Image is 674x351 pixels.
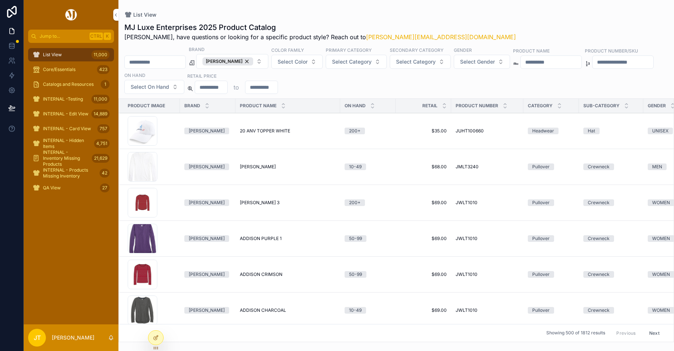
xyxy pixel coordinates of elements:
[400,236,447,242] span: $69.00
[184,199,231,206] a: [PERSON_NAME]
[456,128,519,134] a: JUHT100660
[189,163,225,170] div: [PERSON_NAME]
[124,22,516,33] h1: MJ Luxe Enterprises 2025 Product Catalog
[390,55,451,69] button: Select Button
[97,65,110,74] div: 423
[400,164,447,170] span: $68.00
[234,83,239,92] p: to
[652,307,670,314] div: WOMEN
[528,199,574,206] a: Pullover
[456,307,477,313] span: JWLT1010
[326,55,387,69] button: Select Button
[28,30,114,43] button: Jump to...CtrlK
[28,78,114,91] a: Catalogs and Resources1
[40,33,87,39] span: Jump to...
[43,52,62,58] span: List View
[240,200,336,206] a: [PERSON_NAME] 3
[90,33,103,40] span: Ctrl
[583,128,639,134] a: Hat
[400,200,447,206] a: $69.00
[456,271,477,277] span: JWLT1010
[187,72,217,79] label: Retail Price
[104,33,110,39] span: K
[583,235,639,242] a: Crewneck
[366,33,516,41] a: [PERSON_NAME][EMAIL_ADDRESS][DOMAIN_NAME]
[349,271,362,278] div: 50-99
[644,327,665,339] button: Next
[400,271,447,277] a: $69.00
[28,137,114,150] a: INTERNAL - Hidden Items4,751
[202,57,253,65] div: [PERSON_NAME]
[131,83,169,91] span: Select On Hand
[454,55,510,69] button: Select Button
[240,164,276,170] span: [PERSON_NAME]
[189,235,225,242] div: [PERSON_NAME]
[400,307,447,313] a: $69.00
[240,103,276,109] span: Product Name
[43,126,91,132] span: INTERNAL - Card View
[349,199,361,206] div: 200+
[24,43,118,204] div: scrollable content
[43,149,89,167] span: INTERNAL - Inventory Missing Products
[532,163,550,170] div: Pullover
[184,128,231,134] a: [PERSON_NAME]
[648,103,666,109] span: Gender
[588,199,610,206] div: Crewneck
[652,271,670,278] div: WOMEN
[456,164,519,170] a: JMLT3240
[588,163,610,170] div: Crewneck
[100,169,110,178] div: 42
[345,163,391,170] a: 10-49
[240,164,336,170] a: [PERSON_NAME]
[128,103,165,109] span: Product Image
[34,333,41,342] span: JT
[400,128,447,134] a: $35.00
[43,81,94,87] span: Catalogs and Resources
[124,11,157,18] a: List View
[189,199,225,206] div: [PERSON_NAME]
[456,307,519,313] a: JWLT1010
[583,271,639,278] a: Crewneck
[583,199,639,206] a: Crewneck
[91,109,110,118] div: 14,889
[240,128,290,134] span: 20 ANV TOPPER WHITE
[184,103,200,109] span: Brand
[588,271,610,278] div: Crewneck
[189,128,225,134] div: [PERSON_NAME]
[184,307,231,314] a: [PERSON_NAME]
[189,46,205,53] label: Brand
[532,307,550,314] div: Pullover
[652,199,670,206] div: WOMEN
[28,92,114,106] a: INTERNAL -Testing11,000
[28,122,114,135] a: INTERNAL - Card View757
[396,58,436,65] span: Select Category
[546,330,605,336] span: Showing 500 of 1812 results
[271,55,323,69] button: Select Button
[588,235,610,242] div: Crewneck
[532,199,550,206] div: Pullover
[456,200,519,206] a: JWLT1010
[28,181,114,195] a: QA View27
[184,163,231,170] a: [PERSON_NAME]
[422,103,437,109] span: Retail
[92,154,110,163] div: 21,629
[456,128,484,134] span: JUHT100660
[189,271,225,278] div: [PERSON_NAME]
[43,111,88,117] span: INTERNAL - Edit View
[189,307,225,314] div: [PERSON_NAME]
[28,107,114,121] a: INTERNAL - Edit View14,889
[124,72,145,78] label: On Hand
[124,80,184,94] button: Select Button
[345,128,391,134] a: 200+
[454,47,472,53] label: Gender
[588,128,595,134] div: Hat
[390,47,443,53] label: Secondary Category
[124,33,516,41] span: [PERSON_NAME], have questions or looking for a specific product style? Reach out to
[528,235,574,242] a: Pullover
[460,58,495,65] span: Select Gender
[349,235,362,242] div: 50-99
[583,307,639,314] a: Crewneck
[345,307,391,314] a: 10-49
